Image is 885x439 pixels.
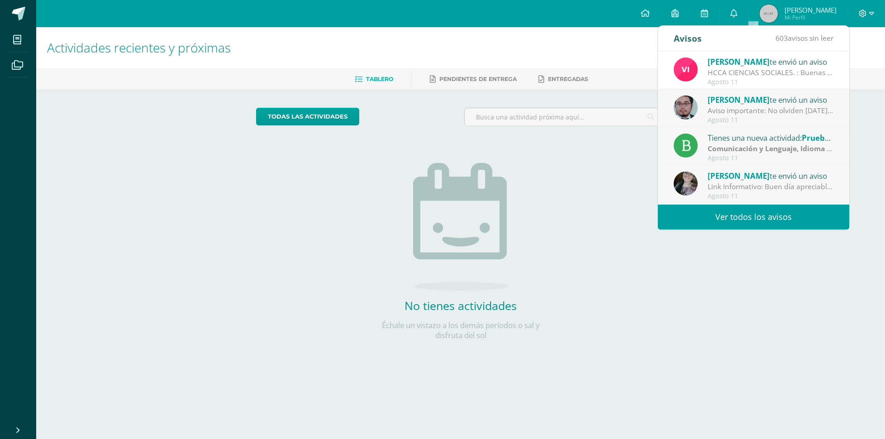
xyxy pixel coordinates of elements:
[430,72,517,86] a: Pendientes de entrega
[708,105,833,116] div: Aviso importante: No olviden mañana lo de la rifa y los vauchers de los depositos (dinero no, ese...
[413,163,508,291] img: no_activities.png
[708,116,833,124] div: Agosto 11
[708,78,833,86] div: Agosto 11
[708,67,833,78] div: HCCA CIENCIAS SOCIALES. : Buenas tardes a todos, un gusto saludarles. Por este medio envió la HCC...
[370,298,551,313] h2: No tienes actividades
[776,33,788,43] span: 603
[355,72,393,86] a: Tablero
[439,76,517,82] span: Pendientes de entrega
[708,95,770,105] span: [PERSON_NAME]
[465,108,665,126] input: Busca una actividad próxima aquí...
[674,172,698,196] img: 8322e32a4062cfa8b237c59eedf4f548.png
[708,154,833,162] div: Agosto 11
[708,143,833,154] div: | Prueba de Logro
[674,95,698,119] img: 5fac68162d5e1b6fbd390a6ac50e103d.png
[47,39,231,56] span: Actividades recientes y próximas
[708,94,833,105] div: te envió un aviso
[658,205,849,229] a: Ver todos los avisos
[708,57,770,67] span: [PERSON_NAME]
[785,14,837,21] span: Mi Perfil
[776,33,833,43] span: avisos sin leer
[760,5,778,23] img: 45x45
[708,56,833,67] div: te envió un aviso
[674,57,698,81] img: bd6d0aa147d20350c4821b7c643124fa.png
[674,26,702,51] div: Avisos
[708,171,770,181] span: [PERSON_NAME]
[708,143,854,153] strong: Comunicación y Lenguaje, Idioma Español
[366,76,393,82] span: Tablero
[785,5,837,14] span: [PERSON_NAME]
[708,170,833,181] div: te envió un aviso
[256,108,359,125] a: todas las Actividades
[708,132,833,143] div: Tienes una nueva actividad:
[538,72,588,86] a: Entregadas
[708,181,833,192] div: Link Informativo: Buen día apreciables estudiantes, es un gusto dirigirme a ustedes en este inici...
[708,192,833,200] div: Agosto 11
[802,133,861,143] span: Prueba de logro
[548,76,588,82] span: Entregadas
[370,320,551,340] p: Échale un vistazo a los demás períodos o sal y disfruta del sol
